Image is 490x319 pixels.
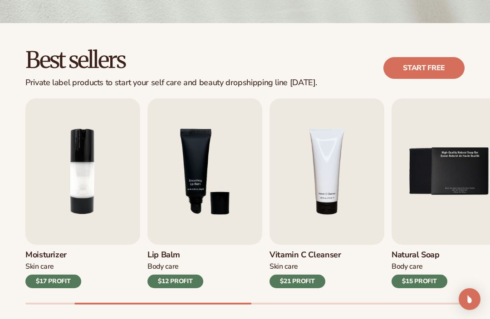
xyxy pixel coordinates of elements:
div: $21 PROFIT [269,275,325,288]
div: Open Intercom Messenger [459,288,480,310]
a: Start free [383,57,465,79]
div: Skin Care [25,262,81,271]
h3: Vitamin C Cleanser [269,250,341,260]
a: 4 / 9 [269,98,384,288]
h3: Lip Balm [147,250,203,260]
div: Body Care [392,262,447,271]
div: Skin Care [269,262,341,271]
div: $12 PROFIT [147,275,203,288]
div: Private label products to start your self care and beauty dropshipping line [DATE]. [25,78,317,88]
a: 3 / 9 [147,98,262,288]
h2: Best sellers [25,48,317,72]
h3: Moisturizer [25,250,81,260]
a: 2 / 9 [25,98,140,288]
div: $15 PROFIT [392,275,447,288]
h3: Natural Soap [392,250,447,260]
div: $17 PROFIT [25,275,81,288]
div: Body Care [147,262,203,271]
